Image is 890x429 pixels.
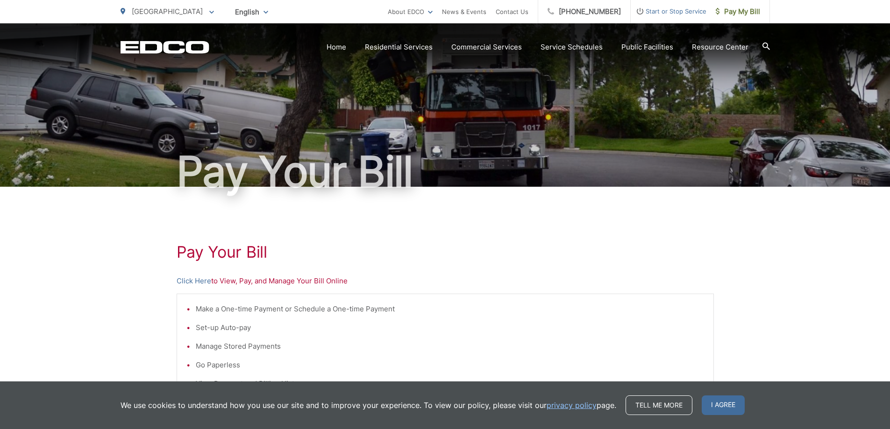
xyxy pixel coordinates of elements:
[196,378,704,389] li: View Payment and Billing History
[547,400,597,411] a: privacy policy
[196,359,704,371] li: Go Paperless
[365,42,433,53] a: Residential Services
[702,395,745,415] span: I agree
[716,6,760,17] span: Pay My Bill
[177,275,211,287] a: Click Here
[621,42,673,53] a: Public Facilities
[541,42,603,53] a: Service Schedules
[228,4,275,20] span: English
[327,42,346,53] a: Home
[442,6,486,17] a: News & Events
[626,395,692,415] a: Tell me more
[121,400,616,411] p: We use cookies to understand how you use our site and to improve your experience. To view our pol...
[121,148,770,195] h1: Pay Your Bill
[196,341,704,352] li: Manage Stored Payments
[496,6,528,17] a: Contact Us
[121,41,209,54] a: EDCD logo. Return to the homepage.
[451,42,522,53] a: Commercial Services
[388,6,433,17] a: About EDCO
[177,275,714,287] p: to View, Pay, and Manage Your Bill Online
[196,322,704,333] li: Set-up Auto-pay
[177,243,714,261] h1: Pay Your Bill
[132,7,203,16] span: [GEOGRAPHIC_DATA]
[196,303,704,315] li: Make a One-time Payment or Schedule a One-time Payment
[692,42,748,53] a: Resource Center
